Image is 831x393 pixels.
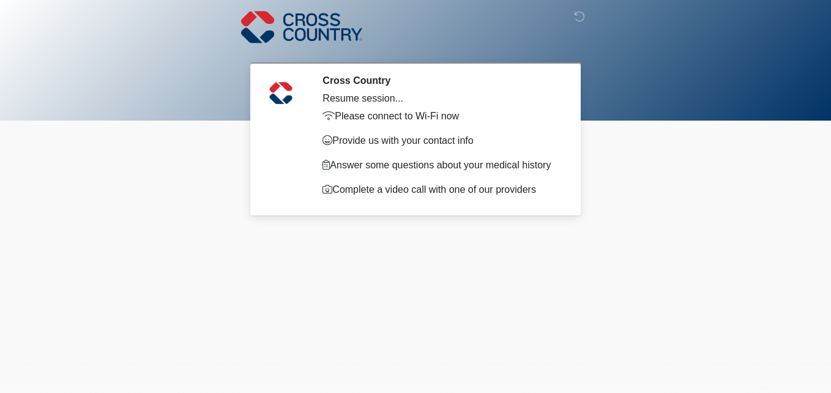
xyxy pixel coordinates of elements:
img: Agent Avatar [263,75,299,111]
img: Cross Country Logo [241,9,362,45]
h2: Cross Country [322,75,559,86]
p: Answer some questions about your medical history [322,158,559,173]
p: Complete a video call with one of our providers [322,182,559,197]
p: Provide us with your contact info [322,133,559,148]
p: Please connect to Wi-Fi now [322,109,559,124]
div: Resume session... [322,91,559,106]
